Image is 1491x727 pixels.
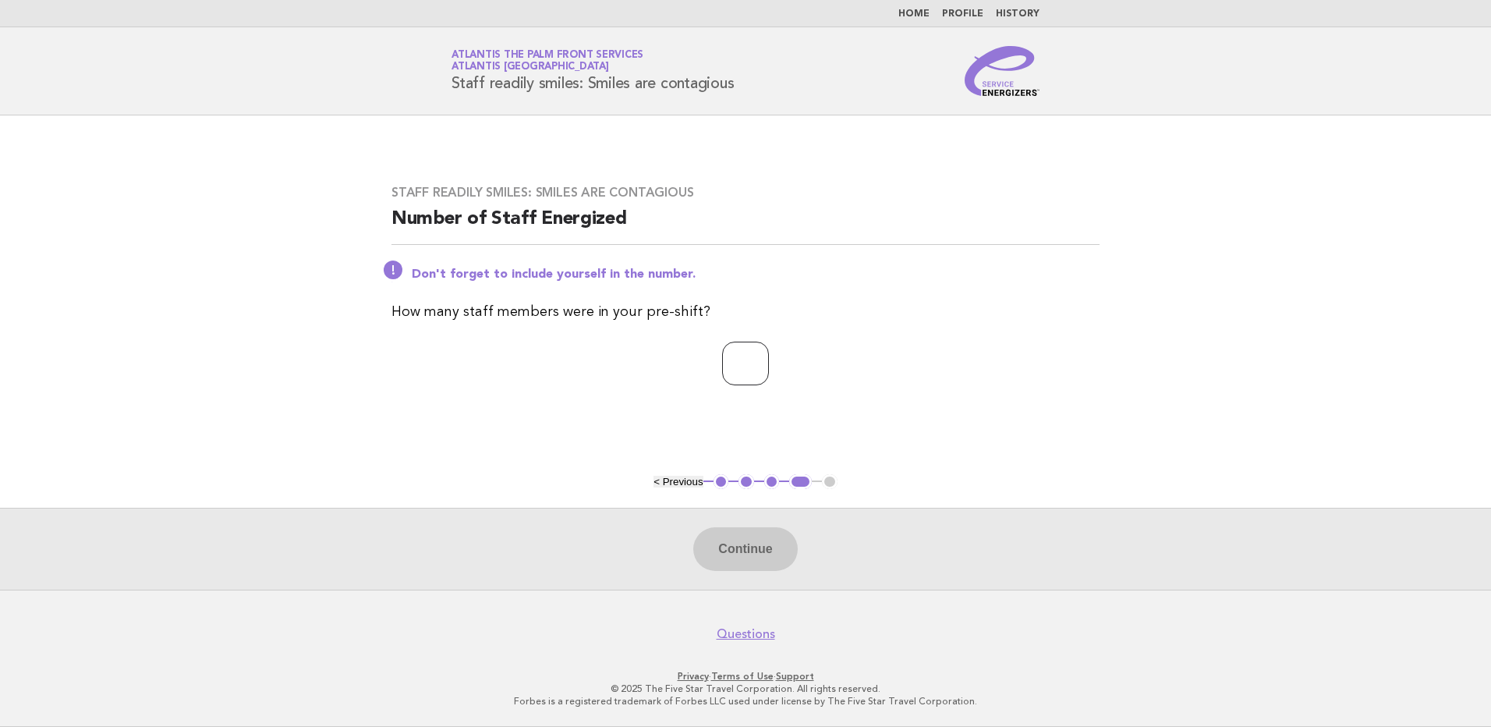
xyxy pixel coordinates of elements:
[678,671,709,682] a: Privacy
[268,695,1223,707] p: Forbes is a registered trademark of Forbes LLC used under license by The Five Star Travel Corpora...
[391,301,1100,323] p: How many staff members were in your pre-shift?
[898,9,930,19] a: Home
[996,9,1039,19] a: History
[776,671,814,682] a: Support
[268,683,1223,695] p: © 2025 The Five Star Travel Corporation. All rights reserved.
[965,46,1039,96] img: Service Energizers
[391,207,1100,245] h2: Number of Staff Energized
[452,51,734,91] h1: Staff readily smiles: Smiles are contagious
[711,671,774,682] a: Terms of Use
[789,474,812,490] button: 4
[738,474,754,490] button: 2
[717,626,775,642] a: Questions
[714,474,729,490] button: 1
[653,476,703,488] button: < Previous
[942,9,983,19] a: Profile
[452,50,643,72] a: Atlantis The Palm Front ServicesAtlantis [GEOGRAPHIC_DATA]
[764,474,780,490] button: 3
[452,62,609,73] span: Atlantis [GEOGRAPHIC_DATA]
[268,670,1223,683] p: · ·
[412,267,1100,282] p: Don't forget to include yourself in the number.
[391,185,1100,200] h3: Staff readily smiles: Smiles are contagious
